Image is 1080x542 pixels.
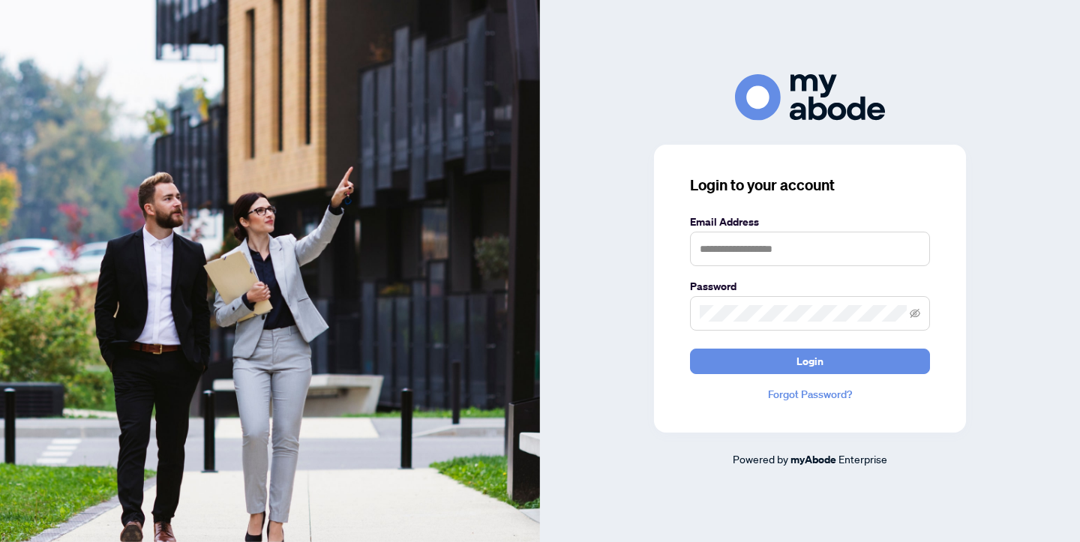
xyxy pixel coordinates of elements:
span: Enterprise [838,452,887,466]
a: myAbode [790,451,836,468]
h3: Login to your account [690,175,930,196]
span: Powered by [733,452,788,466]
span: Login [796,349,823,373]
a: Forgot Password? [690,386,930,403]
img: ma-logo [735,74,885,120]
button: Login [690,349,930,374]
label: Email Address [690,214,930,230]
span: eye-invisible [910,308,920,319]
label: Password [690,278,930,295]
